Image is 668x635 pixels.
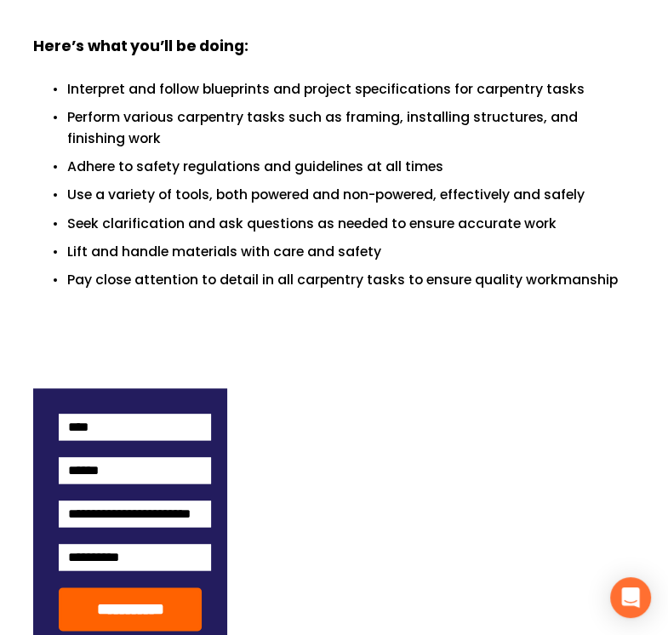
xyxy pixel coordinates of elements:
div: Open Intercom Messenger [610,577,651,618]
p: Seek clarification and ask questions as needed to ensure accurate work [67,213,635,234]
p: Pay close attention to detail in all carpentry tasks to ensure quality workmanship [67,269,635,290]
p: Perform various carpentry tasks such as framing, installing structures, and finishing work [67,106,635,149]
p: Adhere to safety regulations and guidelines at all times [67,156,635,177]
p: Use a variety of tools, both powered and non-powered, effectively and safely [67,184,635,205]
strong: Here’s what you’ll be doing: [33,34,248,60]
p: Lift and handle materials with care and safety [67,241,635,262]
p: Interpret and follow blueprints and project specifications for carpentry tasks [67,78,635,100]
